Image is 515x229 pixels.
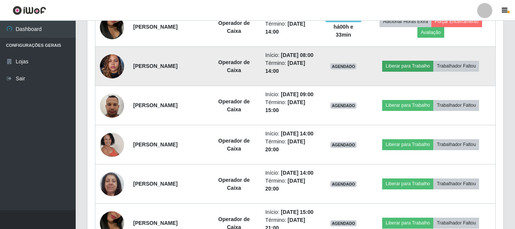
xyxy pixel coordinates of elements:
span: AGENDADO [330,220,357,226]
button: Liberar para Trabalho [382,218,433,228]
button: Forçar Encerramento [431,16,482,27]
button: Liberar para Trabalho [382,178,433,189]
img: 1701473418754.jpeg [100,89,124,121]
li: Início: [265,208,316,216]
strong: [PERSON_NAME] [133,24,177,30]
time: [DATE] 14:00 [281,131,313,137]
button: Trabalhador Faltou [433,100,479,111]
span: AGENDADO [330,142,357,148]
button: Liberar para Trabalho [382,100,433,111]
span: AGENDADO [330,103,357,109]
button: Trabalhador Faltou [433,178,479,189]
img: 1698238099994.jpeg [100,6,124,49]
img: 1689018111072.jpeg [100,128,124,162]
span: AGENDADO [330,181,357,187]
strong: Operador de Caixa [218,98,250,112]
strong: Operador de Caixa [218,177,250,191]
li: Término: [265,59,316,75]
button: Trabalhador Faltou [433,218,479,228]
button: Liberar para Trabalho [382,139,433,150]
strong: [PERSON_NAME] [133,63,177,69]
button: Trabalhador Faltou [433,139,479,150]
strong: há 00 h e 33 min [333,24,353,38]
span: AGENDADO [330,63,357,69]
li: Início: [265,91,316,98]
li: Início: [265,51,316,59]
button: Trabalhador Faltou [433,61,479,71]
strong: Operador de Caixa [218,20,250,34]
li: Término: [265,177,316,193]
button: Avaliação [417,27,444,38]
strong: [PERSON_NAME] [133,181,177,187]
img: CoreUI Logo [12,6,46,15]
button: Liberar para Trabalho [382,61,433,71]
time: [DATE] 09:00 [281,91,313,97]
strong: Operador de Caixa [218,138,250,152]
li: Término: [265,20,316,36]
time: [DATE] 15:00 [281,209,313,215]
strong: [PERSON_NAME] [133,220,177,226]
strong: [PERSON_NAME] [133,102,177,108]
li: Início: [265,130,316,138]
img: 1709656431175.jpeg [100,168,124,200]
time: [DATE] 08:00 [281,52,313,58]
strong: Operador de Caixa [218,59,250,73]
img: 1734465947432.jpeg [100,50,124,82]
time: [DATE] 14:00 [281,170,313,176]
li: Término: [265,98,316,114]
li: Término: [265,138,316,154]
li: Início: [265,169,316,177]
strong: [PERSON_NAME] [133,141,177,148]
button: Adicionar Horas Extra [380,16,431,27]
